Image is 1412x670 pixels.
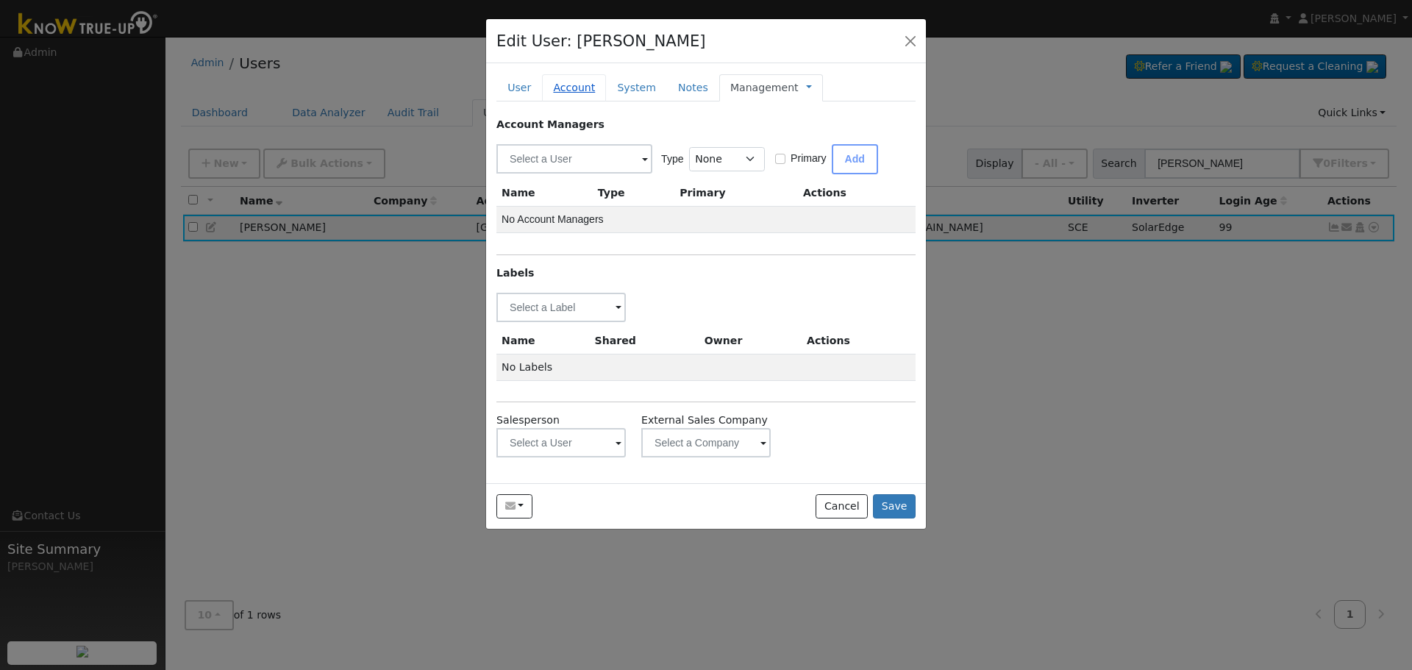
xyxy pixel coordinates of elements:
[496,74,542,101] a: User
[730,80,799,96] a: Management
[802,328,916,354] th: Actions
[791,151,827,166] label: Primary
[496,494,532,519] button: bean_k81@yahoo.com
[816,494,868,519] button: Cancel
[496,29,706,53] h4: Edit User: [PERSON_NAME]
[542,74,606,101] a: Account
[496,207,916,233] td: No Account Managers
[496,267,534,279] strong: Labels
[496,328,589,354] th: Name
[641,428,771,457] input: Select a Company
[496,354,916,380] td: No Labels
[496,180,593,207] th: Name
[661,152,684,167] label: Type
[496,293,626,322] input: Select a Label
[798,180,916,207] th: Actions
[496,413,560,428] label: Salesperson
[496,118,605,130] strong: Account Managers
[667,74,719,101] a: Notes
[832,144,878,174] button: Add
[674,180,798,207] th: Primary
[775,154,785,164] input: Primary
[496,144,652,174] input: Select a User
[590,328,699,354] th: Shared
[641,413,768,428] label: External Sales Company
[606,74,667,101] a: System
[593,180,674,207] th: Type
[496,428,626,457] input: Select a User
[873,494,916,519] button: Save
[699,328,802,354] th: Owner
